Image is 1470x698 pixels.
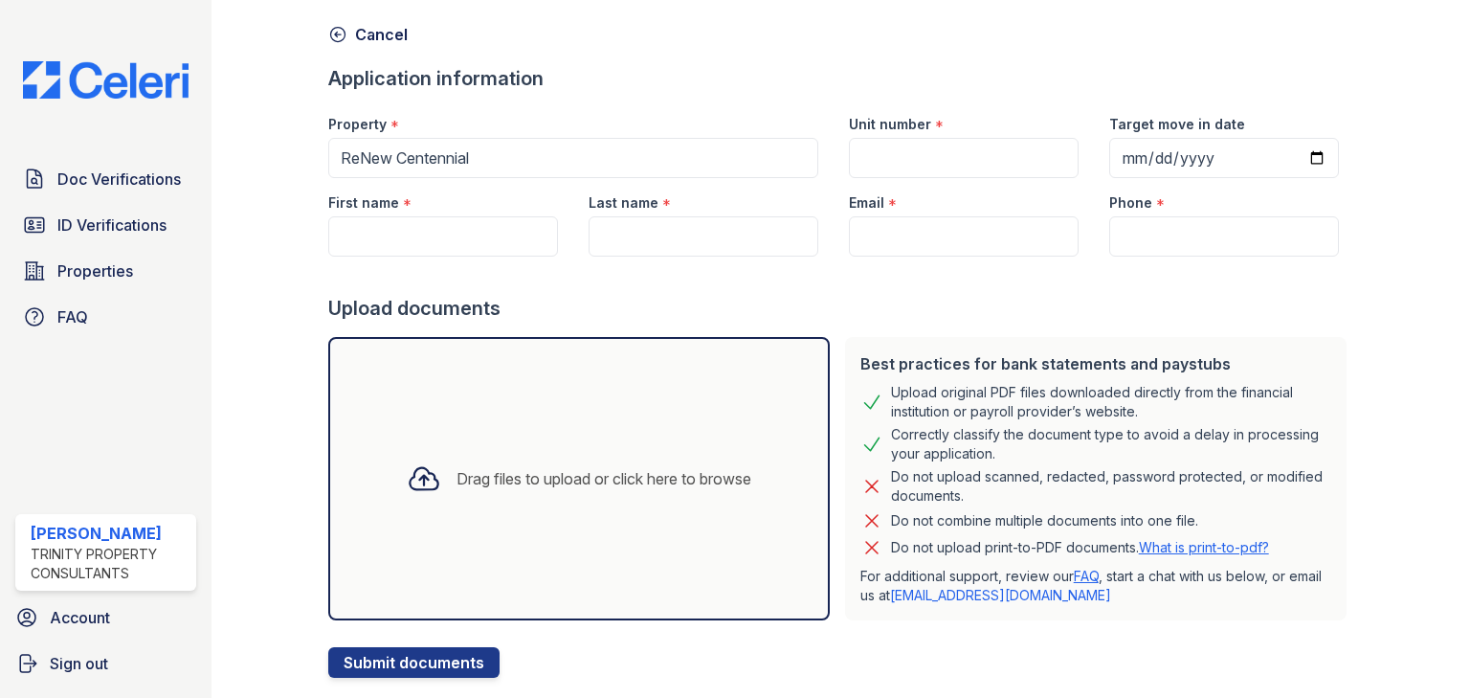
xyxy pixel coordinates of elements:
span: ID Verifications [57,214,167,236]
div: Trinity Property Consultants [31,545,189,583]
p: Do not upload print-to-PDF documents. [891,538,1269,557]
label: Phone [1109,193,1152,213]
a: Sign out [8,644,204,683]
label: Email [849,193,884,213]
label: First name [328,193,399,213]
p: For additional support, review our , start a chat with us below, or email us at [860,567,1331,605]
label: Last name [589,193,658,213]
span: Properties [57,259,133,282]
div: Application information [328,65,1354,92]
div: Upload original PDF files downloaded directly from the financial institution or payroll provider’... [891,383,1331,421]
div: Correctly classify the document type to avoid a delay in processing your application. [891,425,1331,463]
div: Best practices for bank statements and paystubs [860,352,1331,375]
a: Properties [15,252,196,290]
a: FAQ [15,298,196,336]
a: Account [8,598,204,637]
div: Do not upload scanned, redacted, password protected, or modified documents. [891,467,1331,506]
span: FAQ [57,305,88,328]
a: Cancel [328,23,408,46]
a: [EMAIL_ADDRESS][DOMAIN_NAME] [890,587,1111,603]
div: Do not combine multiple documents into one file. [891,509,1198,532]
a: What is print-to-pdf? [1139,539,1269,555]
div: Drag files to upload or click here to browse [457,467,751,490]
div: [PERSON_NAME] [31,522,189,545]
span: Sign out [50,652,108,675]
a: FAQ [1074,568,1099,584]
label: Property [328,115,387,134]
div: Upload documents [328,295,1354,322]
a: Doc Verifications [15,160,196,198]
button: Submit documents [328,647,500,678]
span: Doc Verifications [57,168,181,191]
a: ID Verifications [15,206,196,244]
span: Account [50,606,110,629]
img: CE_Logo_Blue-a8612792a0a2168367f1c8372b55b34899dd931a85d93a1a3d3e32e68fde9ad4.png [8,61,204,99]
label: Target move in date [1109,115,1245,134]
label: Unit number [849,115,931,134]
